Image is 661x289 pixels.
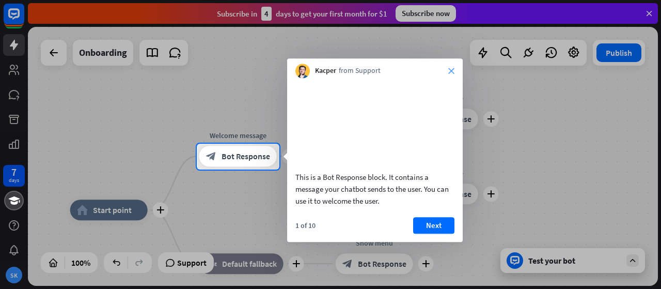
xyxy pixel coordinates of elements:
button: Next [413,217,454,234]
span: Bot Response [222,151,270,162]
div: This is a Bot Response block. It contains a message your chatbot sends to the user. You can use i... [295,171,454,207]
i: block_bot_response [206,151,216,162]
i: close [448,68,454,74]
span: Kacper [315,66,336,77]
div: 1 of 10 [295,221,316,230]
button: Open LiveChat chat widget [8,4,39,35]
span: from Support [339,66,381,77]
